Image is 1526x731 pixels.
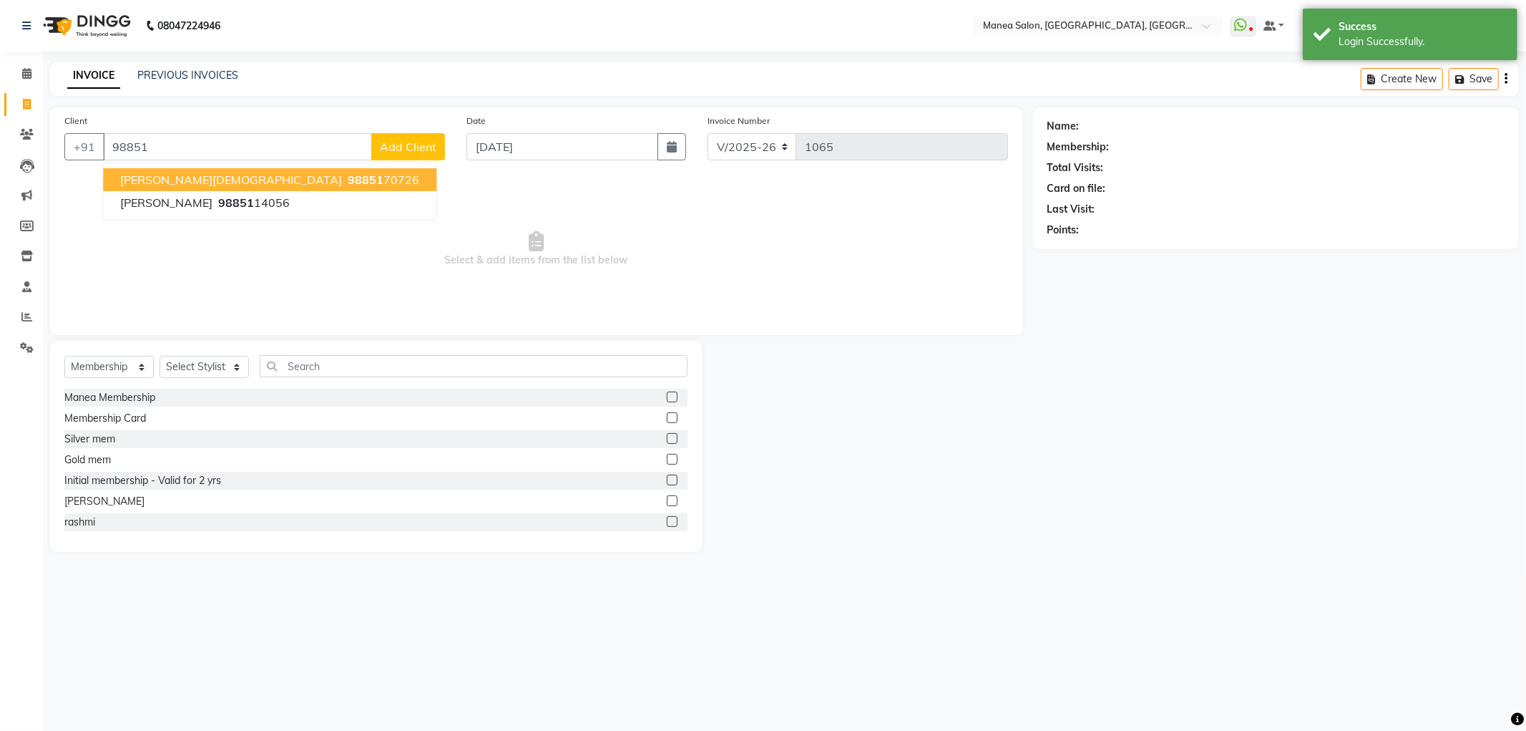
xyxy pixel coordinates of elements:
div: Last Visit: [1047,202,1095,217]
div: Name: [1047,119,1080,134]
button: +91 [64,133,104,160]
button: Save [1449,68,1499,90]
span: 98851 [218,195,254,210]
div: Gold mem [64,452,111,468]
span: Add Client [380,140,436,154]
div: Silver mem [64,432,115,447]
label: Date [466,115,486,127]
button: Add Client [371,133,445,160]
div: Success [1339,19,1507,34]
a: PREVIOUS INVOICES [137,69,238,82]
label: Client [64,115,87,127]
div: Initial membership - Valid for 2 yrs [64,473,221,488]
ngb-highlight: 14056 [215,195,290,210]
div: Membership Card [64,411,146,426]
label: Invoice Number [708,115,770,127]
div: Membership: [1047,140,1110,155]
img: logo [36,6,134,46]
div: Card on file: [1047,181,1106,196]
span: Select & add items from the list below [64,178,1008,321]
ngb-highlight: 70726 [345,173,419,187]
a: INVOICE [67,63,120,89]
span: 98851 [348,173,383,187]
input: Search by Name/Mobile/Email/Code [103,133,372,160]
div: Login Successfully. [1339,34,1507,49]
button: Create New [1361,68,1443,90]
div: Total Visits: [1047,160,1104,175]
span: [PERSON_NAME] [120,195,212,210]
b: 08047224946 [157,6,220,46]
div: rashmi [64,515,95,530]
input: Search [260,355,688,377]
div: Points: [1047,223,1080,238]
div: [PERSON_NAME] [64,494,145,509]
span: [PERSON_NAME][DEMOGRAPHIC_DATA] [120,173,342,187]
div: Manea Membership [64,390,155,405]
